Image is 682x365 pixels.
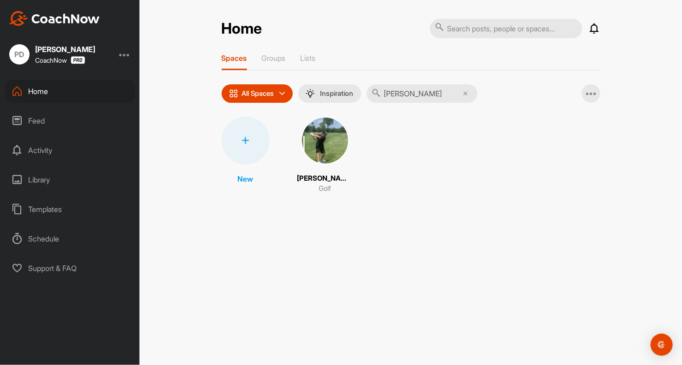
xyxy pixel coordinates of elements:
[5,257,135,280] div: Support & FAQ
[229,89,238,98] img: icon
[222,53,247,63] p: Spaces
[301,53,316,63] p: Lists
[320,90,354,97] p: Inspiration
[367,84,477,103] input: Search...
[306,89,315,98] img: menuIcon
[5,168,135,191] div: Library
[9,44,30,65] div: PD
[319,183,331,194] p: Golf
[651,334,673,356] div: Open Intercom Messenger
[430,19,582,38] input: Search posts, people or spaces...
[35,56,85,64] div: CoachNow
[35,46,95,53] div: [PERSON_NAME]
[297,117,353,194] a: [PERSON_NAME]Golf
[242,90,274,97] p: All Spaces
[262,53,286,63] p: Groups
[9,11,100,26] img: CoachNow
[71,56,85,64] img: CoachNow Pro
[5,139,135,162] div: Activity
[297,173,353,184] p: [PERSON_NAME]
[5,198,135,221] div: Templates
[238,173,253,184] p: New
[5,227,135,250] div: Schedule
[301,117,349,165] img: square_974a8927b6181081747f9f01a2825b41.jpg
[5,80,135,103] div: Home
[222,20,262,38] h2: Home
[5,109,135,132] div: Feed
